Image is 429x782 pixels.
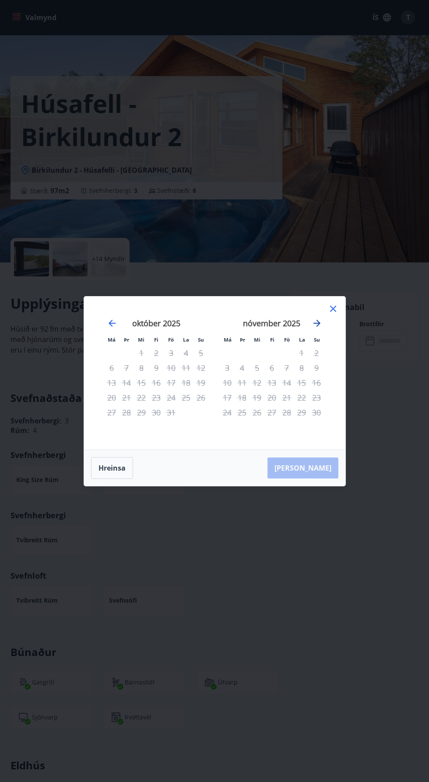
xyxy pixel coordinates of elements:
small: Fö [284,336,290,343]
td: Not available. laugardagur, 29. nóvember 2025 [294,405,309,420]
td: Not available. miðvikudagur, 19. nóvember 2025 [250,390,264,405]
td: Not available. þriðjudagur, 18. nóvember 2025 [235,390,250,405]
small: Mi [254,336,260,343]
td: Not available. laugardagur, 4. október 2025 [179,346,193,360]
td: Not available. laugardagur, 8. nóvember 2025 [294,360,309,375]
td: Not available. sunnudagur, 26. október 2025 [193,390,208,405]
td: Not available. sunnudagur, 2. nóvember 2025 [309,346,324,360]
td: Not available. föstudagur, 28. nóvember 2025 [279,405,294,420]
small: Su [314,336,320,343]
button: Hreinsa [91,457,133,479]
div: Move backward to switch to the previous month. [107,318,117,328]
td: Not available. mánudagur, 20. október 2025 [104,390,119,405]
td: Not available. miðvikudagur, 12. nóvember 2025 [250,375,264,390]
td: Not available. mánudagur, 24. nóvember 2025 [220,405,235,420]
td: Not available. fimmtudagur, 20. nóvember 2025 [264,390,279,405]
div: Move forward to switch to the next month. [312,318,322,328]
td: Not available. þriðjudagur, 25. nóvember 2025 [235,405,250,420]
td: Not available. miðvikudagur, 29. október 2025 [134,405,149,420]
td: Not available. sunnudagur, 19. október 2025 [193,375,208,390]
td: Not available. þriðjudagur, 4. nóvember 2025 [235,360,250,375]
td: Not available. laugardagur, 11. október 2025 [179,360,193,375]
td: Not available. föstudagur, 17. október 2025 [164,375,179,390]
td: Not available. mánudagur, 13. október 2025 [104,375,119,390]
td: Not available. miðvikudagur, 5. nóvember 2025 [250,360,264,375]
td: Not available. föstudagur, 3. október 2025 [164,346,179,360]
small: La [299,336,305,343]
small: Fi [270,336,274,343]
td: Not available. föstudagur, 14. nóvember 2025 [279,375,294,390]
small: Má [108,336,116,343]
td: Not available. föstudagur, 31. október 2025 [164,405,179,420]
strong: nóvember 2025 [243,318,300,328]
td: Not available. laugardagur, 22. nóvember 2025 [294,390,309,405]
td: Not available. sunnudagur, 12. október 2025 [193,360,208,375]
td: Not available. sunnudagur, 30. nóvember 2025 [309,405,324,420]
td: Not available. laugardagur, 1. nóvember 2025 [294,346,309,360]
small: Fö [168,336,174,343]
td: Not available. föstudagur, 10. október 2025 [164,360,179,375]
strong: október 2025 [132,318,180,328]
td: Not available. fimmtudagur, 27. nóvember 2025 [264,405,279,420]
td: Not available. mánudagur, 6. október 2025 [104,360,119,375]
td: Not available. föstudagur, 24. október 2025 [164,390,179,405]
td: Not available. miðvikudagur, 15. október 2025 [134,375,149,390]
td: Not available. sunnudagur, 5. október 2025 [193,346,208,360]
td: Not available. fimmtudagur, 6. nóvember 2025 [264,360,279,375]
td: Not available. miðvikudagur, 26. nóvember 2025 [250,405,264,420]
small: Þr [124,336,129,343]
small: Mi [138,336,144,343]
td: Not available. laugardagur, 15. nóvember 2025 [294,375,309,390]
td: Not available. sunnudagur, 23. nóvember 2025 [309,390,324,405]
td: Not available. fimmtudagur, 16. október 2025 [149,375,164,390]
td: Not available. fimmtudagur, 30. október 2025 [149,405,164,420]
td: Not available. þriðjudagur, 7. október 2025 [119,360,134,375]
td: Not available. miðvikudagur, 22. október 2025 [134,390,149,405]
td: Not available. fimmtudagur, 23. október 2025 [149,390,164,405]
td: Not available. mánudagur, 17. nóvember 2025 [220,390,235,405]
td: Not available. mánudagur, 10. nóvember 2025 [220,375,235,390]
small: La [183,336,189,343]
td: Not available. fimmtudagur, 2. október 2025 [149,346,164,360]
td: Not available. miðvikudagur, 8. október 2025 [134,360,149,375]
td: Not available. laugardagur, 25. október 2025 [179,390,193,405]
small: Þr [240,336,245,343]
td: Not available. þriðjudagur, 28. október 2025 [119,405,134,420]
td: Not available. föstudagur, 21. nóvember 2025 [279,390,294,405]
small: Má [224,336,232,343]
td: Not available. þriðjudagur, 11. nóvember 2025 [235,375,250,390]
div: Calendar [95,307,335,439]
td: Not available. mánudagur, 27. október 2025 [104,405,119,420]
td: Not available. mánudagur, 3. nóvember 2025 [220,360,235,375]
td: Not available. föstudagur, 7. nóvember 2025 [279,360,294,375]
small: Fi [154,336,158,343]
td: Not available. fimmtudagur, 9. október 2025 [149,360,164,375]
td: Not available. miðvikudagur, 1. október 2025 [134,346,149,360]
td: Not available. þriðjudagur, 21. október 2025 [119,390,134,405]
td: Not available. sunnudagur, 16. nóvember 2025 [309,375,324,390]
small: Su [198,336,204,343]
td: Not available. laugardagur, 18. október 2025 [179,375,193,390]
td: Not available. sunnudagur, 9. nóvember 2025 [309,360,324,375]
td: Not available. fimmtudagur, 13. nóvember 2025 [264,375,279,390]
td: Not available. þriðjudagur, 14. október 2025 [119,375,134,390]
